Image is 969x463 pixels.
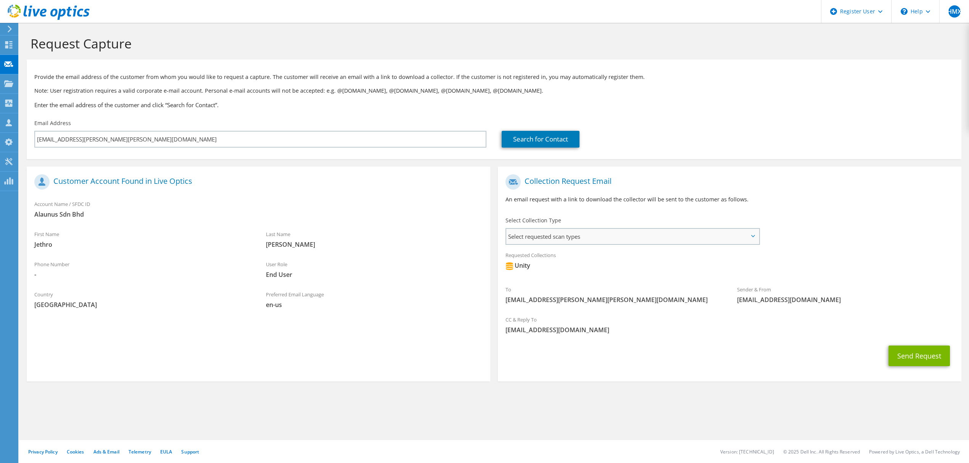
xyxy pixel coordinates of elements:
[67,449,84,455] a: Cookies
[498,312,961,338] div: CC & Reply To
[505,174,950,190] h1: Collection Request Email
[34,174,479,190] h1: Customer Account Found in Live Optics
[34,301,251,309] span: [GEOGRAPHIC_DATA]
[505,195,954,204] p: An email request with a link to download the collector will be sent to the customer as follows.
[498,281,729,308] div: To
[258,256,490,283] div: User Role
[498,247,961,278] div: Requested Collections
[869,449,960,455] li: Powered by Live Optics, a Dell Technology
[506,229,759,244] span: Select requested scan types
[34,101,954,109] h3: Enter the email address of the customer and click “Search for Contact”.
[266,270,482,279] span: End User
[505,261,530,270] div: Unity
[901,8,908,15] svg: \n
[720,449,774,455] li: Version: [TECHNICAL_ID]
[729,281,961,308] div: Sender & From
[181,449,199,455] a: Support
[505,326,954,334] span: [EMAIL_ADDRESS][DOMAIN_NAME]
[27,256,258,283] div: Phone Number
[502,131,579,148] a: Search for Contact
[31,35,954,51] h1: Request Capture
[505,296,722,304] span: [EMAIL_ADDRESS][PERSON_NAME][PERSON_NAME][DOMAIN_NAME]
[258,286,490,313] div: Preferred Email Language
[34,87,954,95] p: Note: User registration requires a valid corporate e-mail account. Personal e-mail accounts will ...
[737,296,953,304] span: [EMAIL_ADDRESS][DOMAIN_NAME]
[266,240,482,249] span: [PERSON_NAME]
[27,286,258,313] div: Country
[27,196,490,222] div: Account Name / SFDC ID
[34,119,71,127] label: Email Address
[34,240,251,249] span: Jethro
[948,5,961,18] span: HMX
[34,73,954,81] p: Provide the email address of the customer from whom you would like to request a capture. The cust...
[34,270,251,279] span: -
[129,449,151,455] a: Telemetry
[27,226,258,252] div: First Name
[160,449,172,455] a: EULA
[783,449,860,455] li: © 2025 Dell Inc. All Rights Reserved
[34,210,483,219] span: Alaunus Sdn Bhd
[505,217,561,224] label: Select Collection Type
[28,449,58,455] a: Privacy Policy
[93,449,119,455] a: Ads & Email
[889,346,950,366] button: Send Request
[266,301,482,309] span: en-us
[258,226,490,252] div: Last Name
